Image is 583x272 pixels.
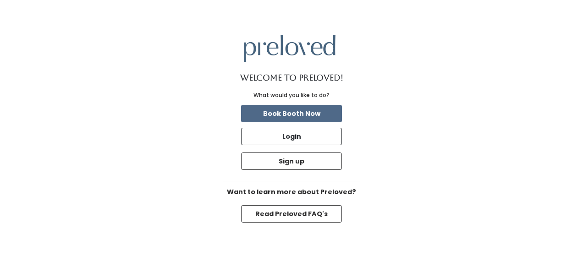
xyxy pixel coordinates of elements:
[241,105,342,122] button: Book Booth Now
[241,205,342,223] button: Read Preloved FAQ's
[244,35,335,62] img: preloved logo
[241,152,342,170] button: Sign up
[239,126,344,147] a: Login
[253,91,330,99] div: What would you like to do?
[240,73,343,82] h1: Welcome to Preloved!
[241,128,342,145] button: Login
[239,151,344,172] a: Sign up
[223,189,360,196] h6: Want to learn more about Preloved?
